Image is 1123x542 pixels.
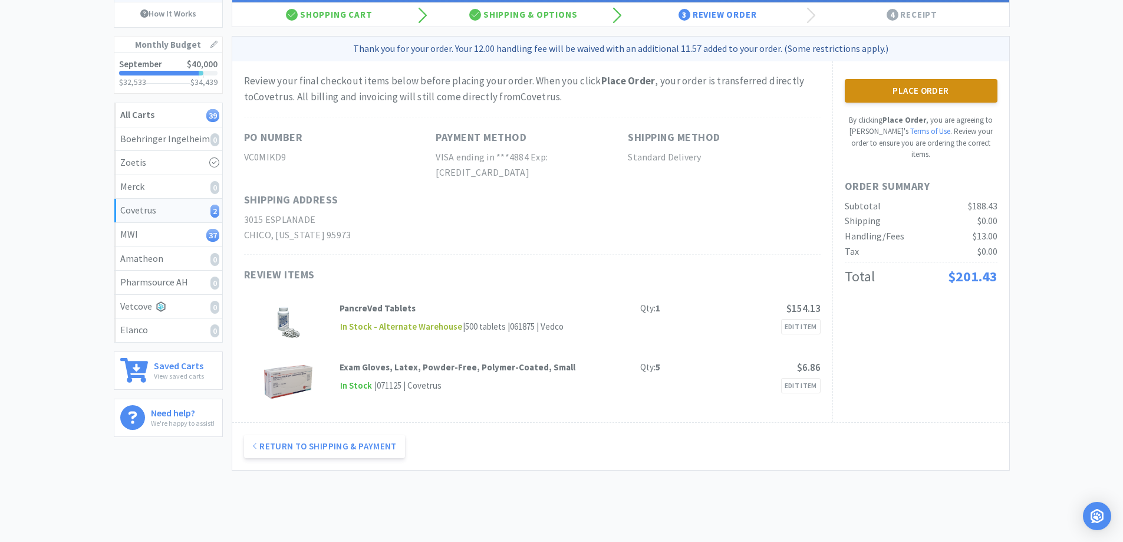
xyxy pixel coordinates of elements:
[977,245,997,257] span: $0.00
[120,251,216,267] div: Amatheon
[151,405,215,418] h6: Need help?
[436,150,628,180] h2: VISA ending in ***4884 Exp: [CREDIT_CARD_DATA]
[628,150,820,165] h2: Standard Delivery
[120,323,216,338] div: Elanco
[973,230,997,242] span: $13.00
[210,324,219,337] i: 0
[656,303,660,314] strong: 1
[114,247,222,271] a: Amatheon0
[845,213,881,229] div: Shipping
[120,227,216,242] div: MWI
[210,205,219,218] i: 2
[463,321,506,332] span: | 500 tablets
[977,215,997,226] span: $0.00
[845,229,904,244] div: Handling/Fees
[628,129,720,146] h1: Shipping Method
[232,3,427,27] div: Shopping Cart
[119,77,146,87] span: $32,533
[210,301,219,314] i: 0
[845,79,997,103] button: Place Order
[426,3,621,27] div: Shipping & Options
[114,2,222,25] a: How It Works
[114,295,222,319] a: Vetcove0
[114,352,223,390] a: Saved CartsView saved carts
[340,362,575,373] strong: Exam Gloves, Latex, Powder-Free, Polymer-Coated, Small
[845,114,997,160] p: By clicking , you are agreeing to [PERSON_NAME]'s . Review your order to ensure you are ordering ...
[114,151,222,175] a: Zoetis
[114,199,222,223] a: Covetrus2
[845,265,875,288] div: Total
[120,275,216,290] div: Pharmsource AH
[114,127,222,152] a: Boehringer Ingelheim0
[244,192,338,209] h1: Shipping Address
[436,129,526,146] h1: Payment Method
[656,362,660,373] strong: 5
[114,37,222,52] h1: Monthly Budget
[845,244,859,259] div: Tax
[506,320,564,334] div: | 061875 | Vedco
[120,109,154,120] strong: All Carts
[781,378,821,393] a: Edit Item
[1083,502,1111,530] div: Open Intercom Messenger
[154,370,204,382] p: View saved carts
[340,320,463,334] span: In Stock - Alternate Warehouse
[815,3,1009,27] div: Receipt
[781,319,821,334] a: Edit Item
[114,223,222,247] a: MWI37
[244,73,821,105] div: Review your final checkout items below before placing your order. When you click , your order is ...
[882,115,926,125] strong: Place Order
[797,361,821,374] span: $6.86
[244,228,436,243] h2: CHICO, [US_STATE] 95973
[114,52,222,93] a: September$40,000$32,533$34,439
[154,358,204,370] h6: Saved Carts
[210,277,219,290] i: 0
[120,179,216,195] div: Merck
[256,360,322,402] img: 953fc7a291ed49909f914478ae833959_380216.png
[120,132,216,147] div: Boehringer Ingelheim
[206,109,219,122] i: 39
[845,178,997,195] h1: Order Summary
[210,181,219,194] i: 0
[373,379,442,393] div: | 071125 | Covetrus
[621,3,815,27] div: Review Order
[272,301,305,343] img: 6444d96640554a349c6ac213951b4b2f_231667.png
[601,74,656,87] strong: Place Order
[968,200,997,212] span: $188.43
[114,175,222,199] a: Merck0
[244,435,405,458] button: Return to Shipping & Payment
[640,360,660,375] div: Qty:
[244,150,436,165] h2: VC0MIKD9
[120,203,216,218] div: Covetrus
[187,58,218,70] span: $40,000
[195,77,218,87] span: 34,439
[845,199,881,214] div: Subtotal
[244,129,303,146] h1: PO Number
[640,301,660,316] div: Qty:
[120,299,216,314] div: Vetcove
[151,418,215,429] p: We're happy to assist!
[244,212,436,228] h2: 3015 ESPLANADE
[340,303,416,314] strong: PancreVed Tablets
[114,103,222,127] a: All Carts39
[120,155,216,170] div: Zoetis
[679,9,690,21] span: 3
[887,9,898,21] span: 4
[786,302,821,315] span: $154.13
[206,229,219,242] i: 37
[210,253,219,266] i: 0
[237,41,1005,57] p: Thank you for your order. Your 12.00 handling fee will be waived with an additional 11.57 added t...
[244,267,598,284] h1: Review Items
[114,318,222,342] a: Elanco0
[190,78,218,86] h3: $
[114,271,222,295] a: Pharmsource AH0
[119,60,162,68] h2: September
[340,379,373,393] span: In Stock
[910,126,950,136] a: Terms of Use
[210,133,219,146] i: 0
[948,267,997,285] span: $201.43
